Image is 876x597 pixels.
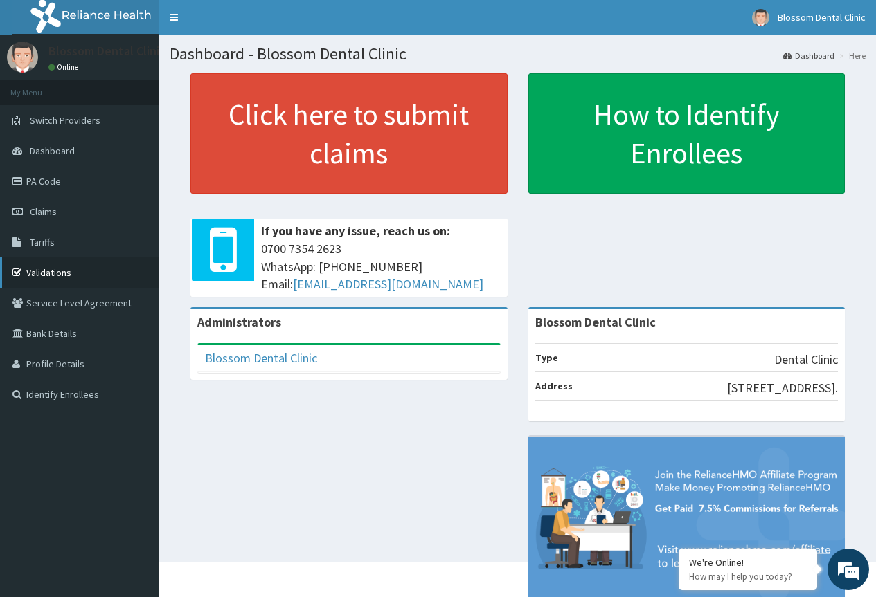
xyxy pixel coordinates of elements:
[170,45,866,63] h1: Dashboard - Blossom Dental Clinic
[836,50,866,62] li: Here
[205,350,317,366] a: Blossom Dental Clinic
[30,236,55,248] span: Tariffs
[7,42,38,73] img: User Image
[535,314,656,330] strong: Blossom Dental Clinic
[26,69,56,104] img: d_794563401_company_1708531726252_794563401
[72,77,233,95] div: Chat with us now
[30,114,100,127] span: Switch Providers
[190,73,508,194] a: Click here to submit claims
[752,9,769,26] img: User Image
[535,380,573,392] b: Address
[48,45,166,57] p: Blossom Dental Clinic
[197,314,281,330] b: Administrators
[783,50,834,62] a: Dashboard
[293,276,483,292] a: [EMAIL_ADDRESS][DOMAIN_NAME]
[778,11,866,24] span: Blossom Dental Clinic
[261,223,450,239] b: If you have any issue, reach us on:
[261,240,501,293] span: 0700 7354 2623 WhatsApp: [PHONE_NUMBER] Email:
[30,205,57,218] span: Claims
[727,379,838,397] p: [STREET_ADDRESS].
[7,378,264,426] textarea: Type your message and hit 'Enter'
[528,73,846,194] a: How to Identify Enrollees
[80,174,191,314] span: We're online!
[774,351,838,369] p: Dental Clinic
[689,556,807,569] div: We're Online!
[48,62,82,72] a: Online
[30,145,75,157] span: Dashboard
[535,351,558,364] b: Type
[227,7,260,40] div: Minimize live chat window
[689,571,807,582] p: How may I help you today?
